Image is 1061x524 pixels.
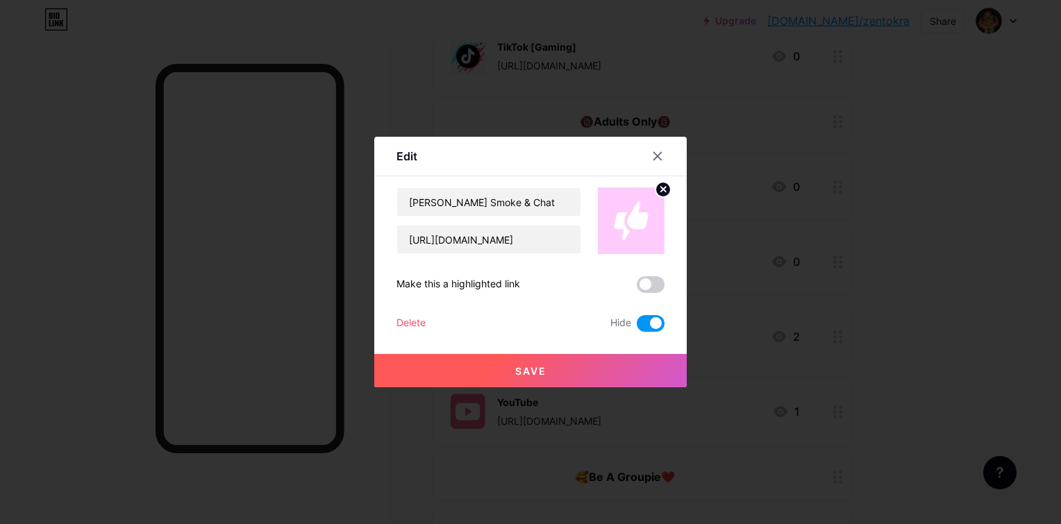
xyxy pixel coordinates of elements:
input: Title [397,188,580,216]
div: Delete [396,315,426,332]
div: Edit [396,148,417,164]
span: Hide [610,315,631,332]
input: URL [397,226,580,253]
span: Save [515,365,546,377]
img: link_thumbnail [598,187,665,254]
button: Save [374,354,687,387]
div: Make this a highlighted link [396,276,520,293]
